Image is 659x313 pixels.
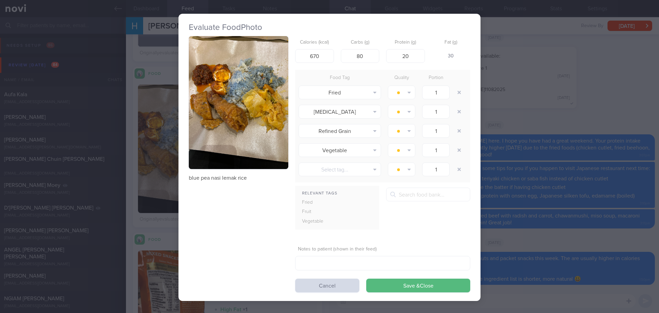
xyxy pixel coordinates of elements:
input: Search food bank... [386,188,470,201]
label: Notes to patient (shown in their feed) [298,246,467,253]
div: 30 [432,49,471,64]
div: Portion [419,73,453,83]
label: Carbs (g) [344,40,377,46]
button: Select tag... [299,163,381,176]
button: [MEDICAL_DATA] [299,105,381,119]
input: 1.0 [422,86,450,99]
div: Food Tag [295,73,384,83]
input: 1.0 [422,163,450,176]
input: 9 [386,49,425,63]
div: Vegetable [295,217,339,226]
input: 33 [341,49,380,63]
div: Fruit [295,207,339,217]
button: Vegetable [299,143,381,157]
input: 1.0 [422,105,450,119]
div: Relevant Tags [295,189,379,198]
div: Quality [384,73,419,83]
input: 1.0 [422,124,450,138]
p: blue pea nasi lemak rice [189,175,288,181]
label: Fat (g) [435,40,468,46]
div: Fried [295,198,339,208]
h2: Evaluate Food Photo [189,22,470,33]
img: blue pea nasi lemak rice [189,36,288,169]
label: Calories (kcal) [298,40,331,46]
input: 250 [295,49,334,63]
input: 1.0 [422,143,450,157]
button: Refined Grain [299,124,381,138]
label: Protein (g) [389,40,422,46]
button: Cancel [295,279,359,292]
button: Save &Close [366,279,470,292]
button: Fried [299,86,381,99]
